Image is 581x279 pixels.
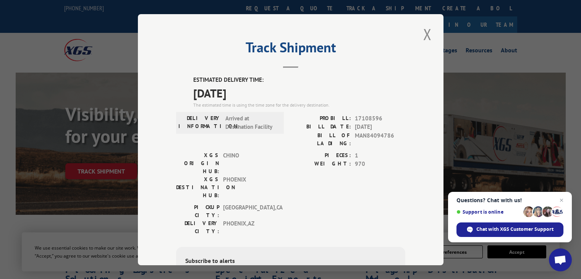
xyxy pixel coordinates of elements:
[291,123,351,131] label: BILL DATE:
[549,248,572,271] a: Open chat
[291,114,351,123] label: PROBILL:
[355,151,405,160] span: 1
[355,123,405,131] span: [DATE]
[355,131,405,147] span: MAN84094786
[291,151,351,160] label: PIECES:
[223,219,275,235] span: PHOENIX , AZ
[456,197,563,203] span: Questions? Chat with us!
[225,114,277,131] span: Arrived at Destination Facility
[176,219,219,235] label: DELIVERY CITY:
[476,226,553,233] span: Chat with XGS Customer Support
[223,175,275,199] span: PHOENIX
[193,76,405,84] label: ESTIMATED DELIVERY TIME:
[291,131,351,147] label: BILL OF LADING:
[176,151,219,175] label: XGS ORIGIN HUB:
[176,175,219,199] label: XGS DESTINATION HUB:
[185,256,396,267] div: Subscribe to alerts
[355,160,405,169] span: 970
[291,160,351,169] label: WEIGHT:
[355,114,405,123] span: 17108596
[456,209,521,215] span: Support is online
[193,84,405,101] span: [DATE]
[421,24,434,45] button: Close modal
[223,151,275,175] span: CHINO
[176,203,219,219] label: PICKUP CITY:
[176,42,405,57] h2: Track Shipment
[456,222,563,237] span: Chat with XGS Customer Support
[193,101,405,108] div: The estimated time is using the time zone for the delivery destination.
[223,203,275,219] span: [GEOGRAPHIC_DATA] , CA
[178,114,222,131] label: DELIVERY INFORMATION:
